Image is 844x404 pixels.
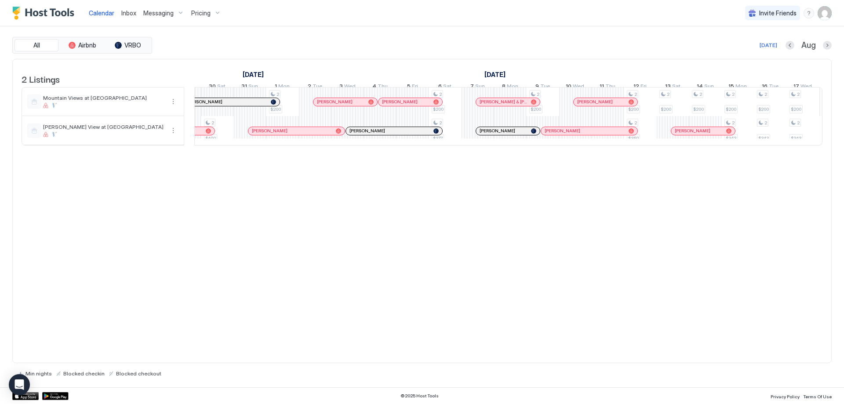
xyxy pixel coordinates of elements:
[726,81,749,94] a: September 15, 2025
[735,83,747,92] span: Mon
[42,392,69,400] a: Google Play Store
[500,81,520,94] a: September 8, 2025
[240,68,266,81] a: August 1, 2025
[412,83,418,92] span: Fri
[438,83,442,92] span: 6
[801,40,816,51] span: Aug
[239,81,260,94] a: August 31, 2025
[400,393,439,399] span: © 2025 Host Tools
[759,9,797,17] span: Invite Friends
[631,81,649,94] a: September 12, 2025
[791,81,814,94] a: September 17, 2025
[436,81,454,94] a: September 6, 2025
[797,91,800,97] span: 2
[672,83,680,92] span: Sat
[502,83,506,92] span: 8
[22,72,60,85] span: 2 Listings
[545,128,580,134] span: [PERSON_NAME]
[12,37,152,54] div: tab-group
[63,370,105,377] span: Blocked checkin
[728,83,734,92] span: 15
[12,392,39,400] a: App Store
[634,120,637,126] span: 2
[661,106,671,112] span: $200
[209,83,216,92] span: 30
[78,41,96,49] span: Airbnb
[241,83,247,92] span: 31
[211,120,214,126] span: 2
[693,106,704,112] span: $200
[43,124,164,130] span: [PERSON_NAME] View at [GEOGRAPHIC_DATA]
[308,83,311,92] span: 2
[278,83,290,92] span: Mon
[470,83,474,92] span: 7
[697,83,703,92] span: 14
[771,391,800,400] a: Privacy Policy
[468,81,487,94] a: September 7, 2025
[433,106,444,112] span: $200
[439,91,442,97] span: 2
[273,81,292,94] a: September 1, 2025
[205,135,216,141] span: $400
[507,83,518,92] span: Mon
[535,83,539,92] span: 9
[762,83,768,92] span: 16
[12,7,78,20] a: Host Tools Logo
[786,41,794,50] button: Previous month
[760,81,781,94] a: September 16, 2025
[121,9,136,17] span: Inbox
[771,394,800,399] span: Privacy Policy
[800,83,812,92] span: Wed
[804,8,814,18] div: menu
[275,83,277,92] span: 1
[540,83,550,92] span: Tue
[823,41,832,50] button: Next month
[370,81,390,94] a: September 4, 2025
[699,91,702,97] span: 2
[372,83,376,92] span: 4
[791,106,801,112] span: $200
[480,99,527,105] span: [PERSON_NAME] & [PERSON_NAME]
[758,106,769,112] span: $200
[252,128,287,134] span: [PERSON_NAME]
[443,83,451,92] span: Sat
[803,391,832,400] a: Terms Of Use
[168,125,178,136] button: More options
[33,41,40,49] span: All
[732,120,735,126] span: 2
[378,83,388,92] span: Thu
[337,81,358,94] a: September 3, 2025
[480,128,515,134] span: [PERSON_NAME]
[15,39,58,51] button: All
[143,9,174,17] span: Messaging
[600,83,604,92] span: 11
[482,68,508,81] a: September 1, 2025
[537,91,539,97] span: 2
[764,91,767,97] span: 2
[217,83,226,92] span: Sat
[791,135,801,141] span: $343
[9,374,30,395] div: Open Intercom Messenger
[43,95,164,101] span: Mountain Views at [GEOGRAPHIC_DATA]
[704,83,714,92] span: Sun
[121,8,136,18] a: Inbox
[564,81,586,94] a: September 10, 2025
[663,81,683,94] a: September 13, 2025
[349,128,385,134] span: [PERSON_NAME]
[191,9,211,17] span: Pricing
[475,83,485,92] span: Sun
[665,83,671,92] span: 13
[760,41,777,49] div: [DATE]
[344,83,356,92] span: Wed
[168,96,178,107] button: More options
[726,106,736,112] span: $200
[382,99,418,105] span: [PERSON_NAME]
[769,83,779,92] span: Tue
[60,39,104,51] button: Airbnb
[339,83,343,92] span: 3
[106,39,150,51] button: VRBO
[573,83,584,92] span: Wed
